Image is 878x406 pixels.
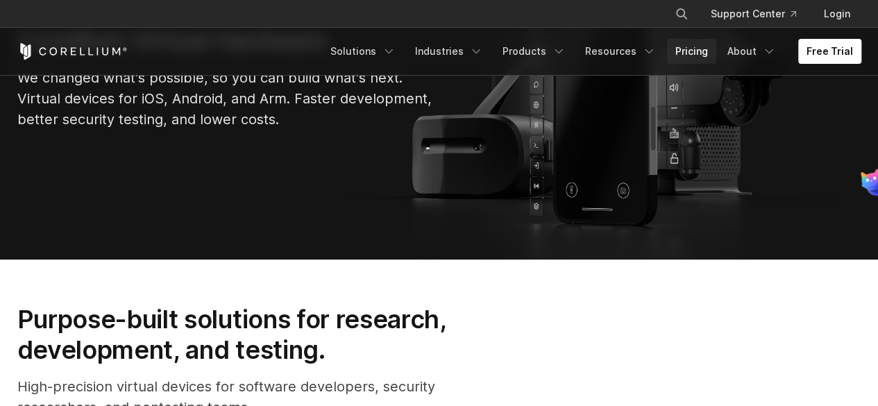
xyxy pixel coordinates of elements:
[407,39,491,64] a: Industries
[494,39,574,64] a: Products
[322,39,404,64] a: Solutions
[700,1,807,26] a: Support Center
[577,39,664,64] a: Resources
[17,304,491,366] h2: Purpose-built solutions for research, development, and testing.
[719,39,784,64] a: About
[17,67,434,130] p: We changed what's possible, so you can build what's next. Virtual devices for iOS, Android, and A...
[669,1,694,26] button: Search
[798,39,861,64] a: Free Trial
[17,43,128,60] a: Corellium Home
[813,1,861,26] a: Login
[322,39,861,64] div: Navigation Menu
[667,39,716,64] a: Pricing
[658,1,861,26] div: Navigation Menu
